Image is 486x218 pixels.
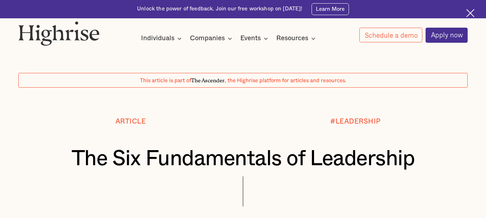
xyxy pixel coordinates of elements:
div: Individuals [141,34,184,43]
a: Apply now [426,28,468,43]
span: The Ascender [191,76,224,83]
img: Highrise logo [18,21,100,46]
div: Companies [190,34,234,43]
a: Learn More [312,3,349,15]
div: Resources [276,34,318,43]
div: Individuals [141,34,174,43]
div: Events [240,34,270,43]
span: , the Highrise platform for articles and resources. [224,78,346,83]
div: Unlock the power of feedback. Join our free workshop on [DATE]! [137,5,302,13]
div: Resources [276,34,308,43]
a: Schedule a demo [359,28,423,42]
div: Companies [190,34,225,43]
span: This article is part of [140,78,191,83]
div: Events [240,34,261,43]
div: #LEADERSHIP [330,118,381,126]
div: Article [115,118,146,126]
img: Cross icon [466,9,474,17]
h1: The Six Fundamentals of Leadership [37,147,449,171]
